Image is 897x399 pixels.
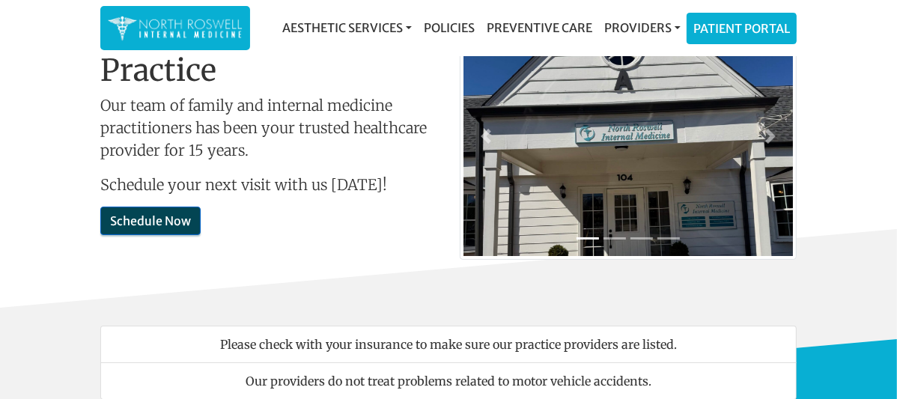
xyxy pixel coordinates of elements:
img: North Roswell Internal Medicine [108,13,243,43]
p: Schedule your next visit with us [DATE]! [100,174,437,196]
a: Aesthetic Services [276,13,418,43]
p: Our team of family and internal medicine practitioners has been your trusted healthcare provider ... [100,94,437,162]
h1: Welcome To Our Practice [100,16,437,88]
a: Patient Portal [687,13,796,43]
a: Policies [418,13,481,43]
a: Providers [598,13,687,43]
a: Schedule Now [100,207,201,235]
a: Preventive Care [481,13,598,43]
li: Please check with your insurance to make sure our practice providers are listed. [100,326,797,363]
